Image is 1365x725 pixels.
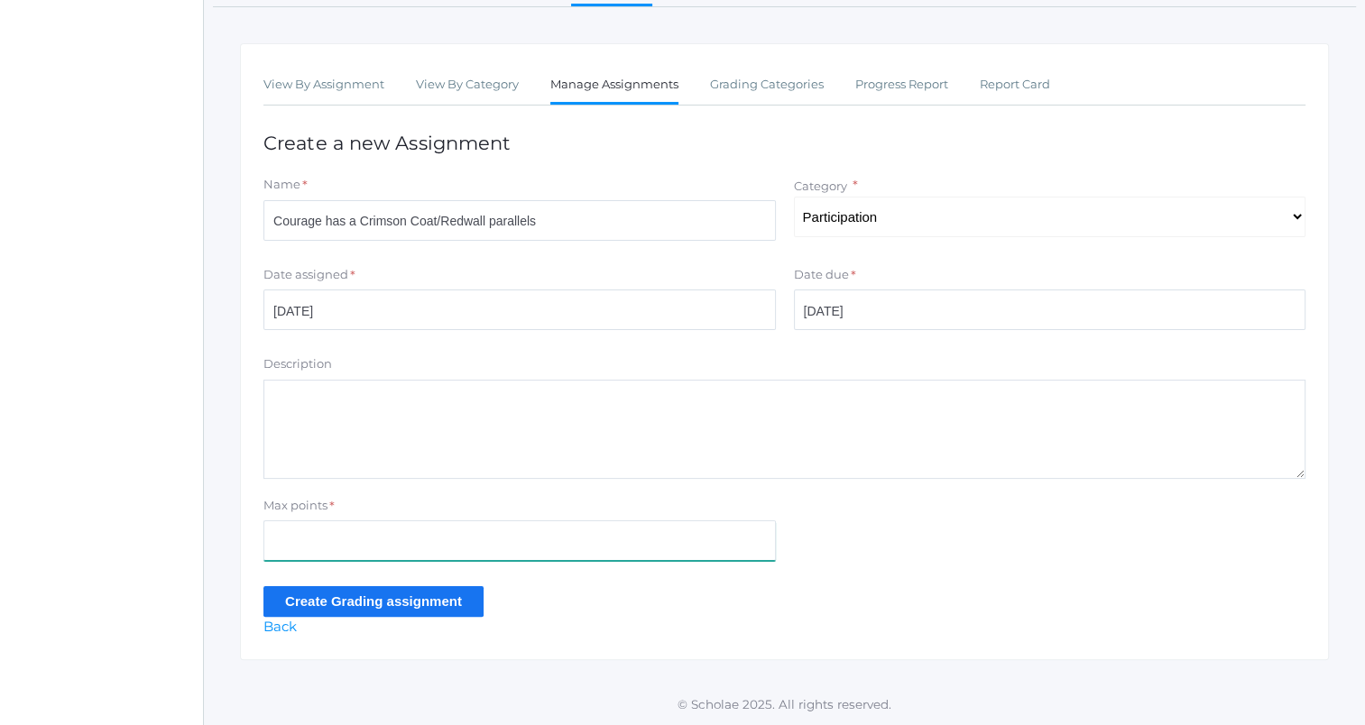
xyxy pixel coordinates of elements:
[855,67,948,103] a: Progress Report
[794,266,849,284] label: Date due
[263,497,327,515] label: Max points
[263,586,484,616] input: Create Grading assignment
[263,67,384,103] a: View By Assignment
[794,179,847,193] label: Category
[980,67,1050,103] a: Report Card
[710,67,824,103] a: Grading Categories
[263,618,297,635] a: Back
[550,67,678,106] a: Manage Assignments
[263,133,1305,153] h1: Create a new Assignment
[263,266,348,284] label: Date assigned
[204,695,1365,713] p: © Scholae 2025. All rights reserved.
[416,67,519,103] a: View By Category
[263,176,300,194] label: Name
[263,355,332,373] label: Description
